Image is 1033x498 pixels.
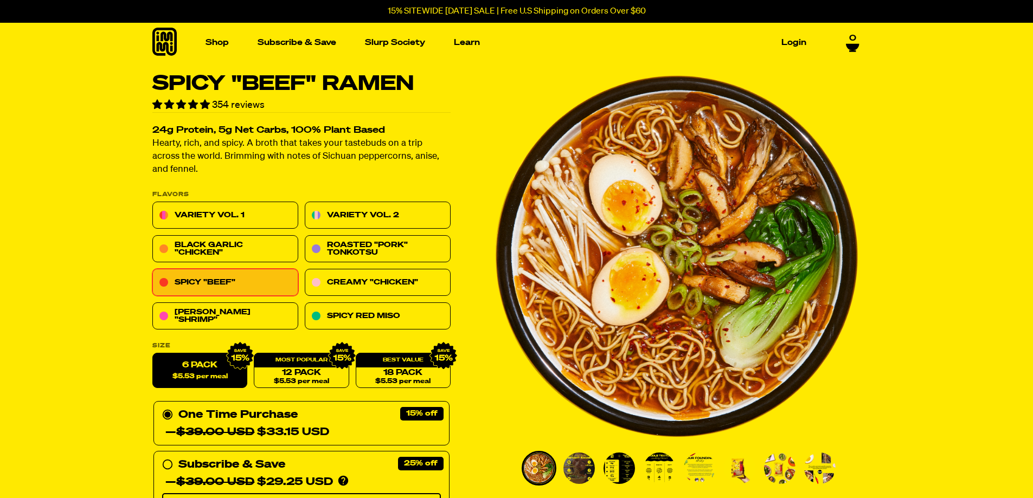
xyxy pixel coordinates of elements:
[642,451,677,486] li: Go to slide 4
[201,34,233,51] a: Shop
[849,34,856,43] span: 0
[523,452,555,484] img: Spicy "Beef" Ramen
[644,452,675,484] img: Spicy "Beef" Ramen
[305,303,451,330] a: Spicy Red Miso
[152,202,298,229] a: Variety Vol. 1
[162,406,441,441] div: One Time Purchase
[254,353,349,389] a: 12 Pack$5.53 per meal
[152,236,298,263] a: Black Garlic "Chicken"
[602,451,637,486] li: Go to slide 3
[273,378,329,385] span: $5.53 per meal
[152,138,451,177] p: Hearty, rich, and spicy. A broth that takes your tastebuds on a trip across the world. Brimming w...
[165,474,333,491] div: — $29.25 USD
[604,452,635,484] img: Spicy "Beef" Ramen
[305,269,451,296] a: Creamy "Chicken"
[212,100,265,110] span: 354 reviews
[562,451,596,486] li: Go to slide 2
[450,34,484,51] a: Learn
[165,424,329,441] div: — $33.15 USD
[804,452,836,484] img: Spicy "Beef" Ramen
[682,451,717,486] li: Go to slide 5
[172,373,227,380] span: $5.53 per meal
[724,452,755,484] img: Spicy "Beef" Ramen
[152,343,451,349] label: Size
[305,236,451,263] a: Roasted "Pork" Tonkotsu
[777,34,811,51] a: Login
[803,451,837,486] li: Go to slide 8
[176,427,254,438] del: $39.00 USD
[305,202,451,229] a: Variety Vol. 2
[429,342,457,370] img: IMG_9632.png
[176,477,254,488] del: $39.00 USD
[762,451,797,486] li: Go to slide 7
[495,74,859,438] li: 1 of 8
[152,303,298,330] a: [PERSON_NAME] "Shrimp"
[253,34,341,51] a: Subscribe & Save
[495,451,859,486] div: PDP main carousel thumbnails
[846,34,859,52] a: 0
[355,353,450,389] a: 18 Pack$5.53 per meal
[152,74,451,94] h1: Spicy "Beef" Ramen
[563,452,595,484] img: Spicy "Beef" Ramen
[522,451,556,486] li: Go to slide 1
[375,378,431,385] span: $5.53 per meal
[388,7,646,16] p: 15% SITEWIDE [DATE] SALE | Free U.S Shipping on Orders Over $60
[201,23,811,62] nav: Main navigation
[152,126,451,135] h2: 24g Protein, 5g Net Carbs, 100% Plant Based
[328,342,356,370] img: IMG_9632.png
[152,192,451,198] p: Flavors
[684,452,715,484] img: Spicy "Beef" Ramen
[495,74,859,438] img: Spicy "Beef" Ramen
[722,451,757,486] li: Go to slide 6
[226,342,254,370] img: IMG_9632.png
[361,34,429,51] a: Slurp Society
[152,269,298,296] a: Spicy "Beef"
[178,456,285,474] div: Subscribe & Save
[152,353,247,389] label: 6 Pack
[495,74,859,438] div: PDP main carousel
[764,452,795,484] img: Spicy "Beef" Ramen
[152,100,212,110] span: 4.82 stars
